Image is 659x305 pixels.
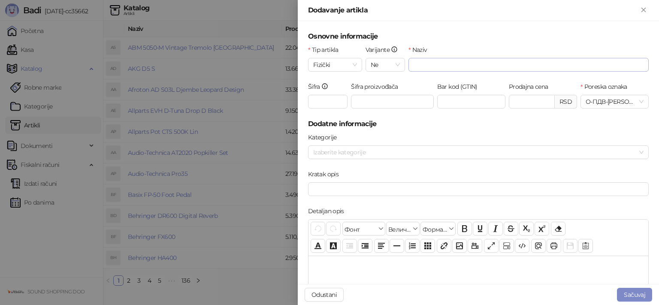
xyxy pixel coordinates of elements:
button: Преглед [531,239,546,253]
input: Naziv [408,58,649,72]
button: Понови [326,222,341,236]
input: Kratak opis [308,182,649,196]
button: Боја текста [311,239,325,253]
button: Увлачење [358,239,372,253]
label: Varijante [366,45,403,54]
button: Приказ преко целог екрана [484,239,499,253]
label: Bar kod (GTIN) [437,82,483,91]
button: Поравнање [374,239,389,253]
div: Dodavanje artikla [308,5,638,15]
button: Подвучено [473,222,487,236]
label: Poreska oznaka [580,82,632,91]
button: Штампај [547,239,561,253]
button: Подебљано [457,222,472,236]
button: Искошено [488,222,503,236]
span: О-ПДВ - [PERSON_NAME] ( 20,00 %) [586,95,644,108]
label: Šifra [308,82,334,91]
button: Величина [386,222,420,236]
button: Листа [405,239,420,253]
button: Индексирано [519,222,534,236]
button: Експонент [535,222,549,236]
h5: Osnovne informacije [308,31,649,42]
button: Уклони формат [551,222,565,236]
button: Zatvori [638,5,649,15]
h5: Dodatne informacije [308,119,649,129]
button: Табела [420,239,435,253]
button: Sačuvaj [617,288,652,302]
div: RSD [555,95,577,109]
button: Odustani [305,288,344,302]
span: Fizički [313,58,357,71]
button: Сачувај [563,239,577,253]
span: Ne [371,58,400,71]
button: Извлачење [342,239,357,253]
button: Прикажи блокове [499,239,514,253]
button: Веза [437,239,451,253]
button: Боја позадине [326,239,341,253]
label: Prodajna cena [509,82,553,91]
button: Слика [452,239,467,253]
button: Прецртано [504,222,518,236]
button: Видео [468,239,482,253]
button: Фонт [342,222,385,236]
label: Kratak opis [308,169,344,179]
label: Naziv [408,45,432,54]
label: Tip artikla [308,45,344,54]
button: Поврати [311,222,325,236]
input: Bar kod (GTIN) [437,95,505,109]
button: Хоризонтална линија [390,239,404,253]
button: Шаблон [578,239,593,253]
input: Šifra proizvođača [351,95,434,109]
label: Kategorije [308,133,342,142]
label: Šifra proizvođača [351,82,403,91]
button: Приказ кода [515,239,529,253]
button: Формати [420,222,456,236]
label: Detaljan opis [308,206,349,216]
